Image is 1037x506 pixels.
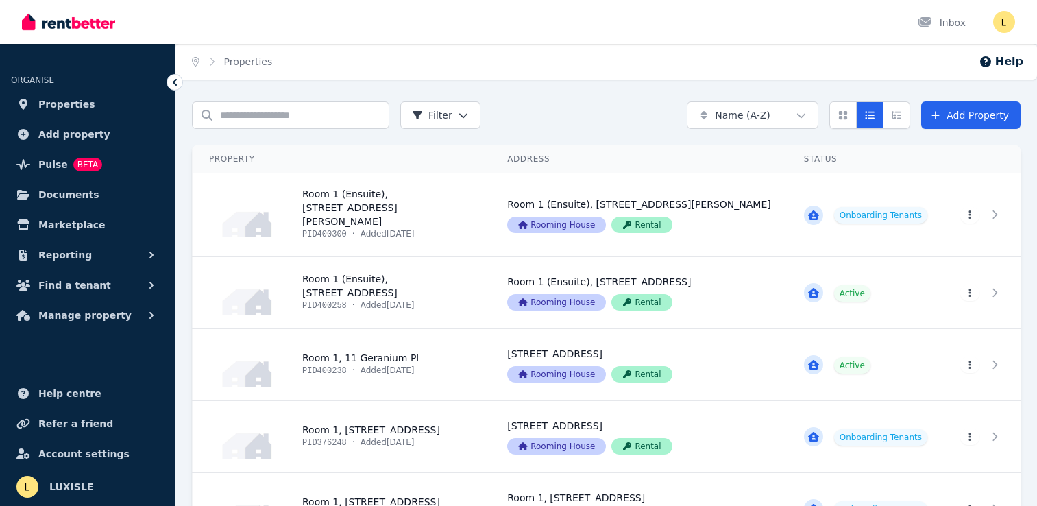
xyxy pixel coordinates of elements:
[11,181,164,208] a: Documents
[11,75,54,85] span: ORGANISE
[829,101,857,129] button: Card view
[11,91,164,118] a: Properties
[400,101,480,129] button: Filter
[38,156,68,173] span: Pulse
[175,44,289,80] nav: Breadcrumb
[38,307,132,324] span: Manage property
[11,410,164,437] a: Refer a friend
[960,285,979,301] button: More options
[788,401,944,472] a: View details for Room 1, 447 Lakeside Dr
[11,302,164,329] button: Manage property
[22,12,115,32] img: RentBetter
[49,479,93,495] span: LUXISLE
[491,257,788,328] a: View details for Room 1 (Ensuite), 7 Boston Way
[856,101,883,129] button: Compact list view
[38,186,99,203] span: Documents
[883,101,910,129] button: Expanded list view
[11,272,164,299] button: Find a tenant
[38,126,110,143] span: Add property
[944,401,1021,472] a: View details for Room 1, 447 Lakeside Dr
[38,446,130,462] span: Account settings
[38,415,113,432] span: Refer a friend
[16,476,38,498] img: LUXISLE
[491,329,788,400] a: View details for Room 1, 11 Geranium Pl
[715,108,770,122] span: Name (A-Z)
[11,211,164,239] a: Marketplace
[491,145,788,173] th: Address
[829,101,910,129] div: View options
[687,101,818,129] button: Name (A-Z)
[11,121,164,148] a: Add property
[944,329,1021,400] a: View details for Room 1, 11 Geranium Pl
[193,257,491,328] a: View details for Room 1 (Ensuite), 7 Boston Way
[193,401,491,472] a: View details for Room 1, 447 Lakeside Dr
[944,173,1021,256] a: View details for Room 1 (Ensuite), 6/56 Randell St
[944,257,1021,328] a: View details for Room 1 (Ensuite), 7 Boston Way
[960,429,979,445] button: More options
[38,385,101,402] span: Help centre
[491,173,788,256] a: View details for Room 1 (Ensuite), 6/56 Randell St
[979,53,1023,70] button: Help
[491,401,788,472] a: View details for Room 1, 447 Lakeside Dr
[224,56,273,67] a: Properties
[960,207,979,224] button: More options
[193,145,491,173] th: Property
[993,11,1015,33] img: LUXISLE
[73,158,102,171] span: BETA
[918,16,966,29] div: Inbox
[193,173,491,256] a: View details for Room 1 (Ensuite), 6/56 Randell St
[788,173,944,256] a: View details for Room 1 (Ensuite), 6/56 Randell St
[38,96,95,112] span: Properties
[788,257,944,328] a: View details for Room 1 (Ensuite), 7 Boston Way
[38,217,105,233] span: Marketplace
[921,101,1021,129] a: Add Property
[412,108,452,122] span: Filter
[11,241,164,269] button: Reporting
[193,329,491,400] a: View details for Room 1, 11 Geranium Pl
[960,357,979,373] button: More options
[990,459,1023,492] iframe: Intercom live chat
[11,440,164,468] a: Account settings
[38,277,111,293] span: Find a tenant
[11,380,164,407] a: Help centre
[38,247,92,263] span: Reporting
[788,145,944,173] th: Status
[788,329,944,400] a: View details for Room 1, 11 Geranium Pl
[11,151,164,178] a: PulseBETA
